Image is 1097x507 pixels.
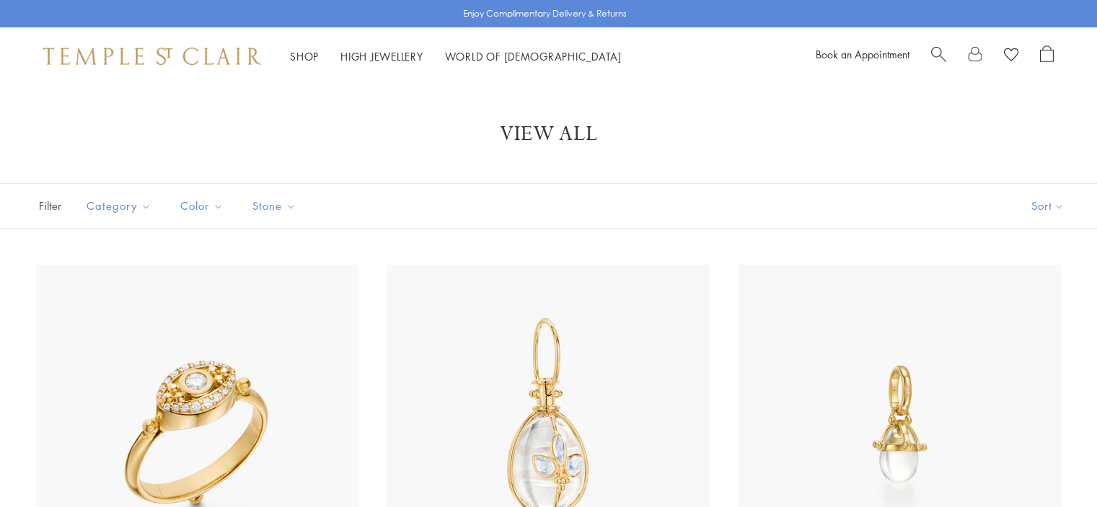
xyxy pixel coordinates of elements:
a: High JewelleryHigh Jewellery [340,49,423,63]
a: ShopShop [290,49,319,63]
iframe: Gorgias live chat messenger [1025,439,1083,493]
img: Temple St. Clair [43,48,261,65]
button: Color [169,190,234,222]
button: Stone [242,190,307,222]
span: Color [173,197,234,215]
a: Book an Appointment [816,47,909,61]
button: Category [76,190,162,222]
a: Open Shopping Bag [1040,45,1054,67]
button: Show sort by [999,184,1097,228]
a: View Wishlist [1004,45,1018,67]
a: Search [931,45,946,67]
span: Category [79,197,162,215]
h1: View All [58,121,1039,147]
span: Stone [245,197,307,215]
a: World of [DEMOGRAPHIC_DATA]World of [DEMOGRAPHIC_DATA] [445,49,622,63]
p: Enjoy Complimentary Delivery & Returns [463,6,627,21]
nav: Main navigation [290,48,622,66]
